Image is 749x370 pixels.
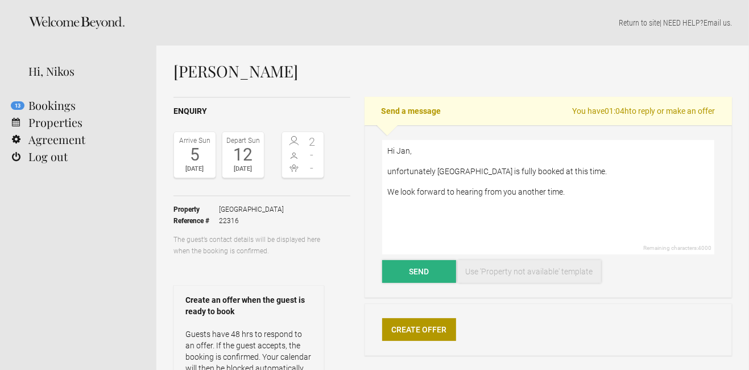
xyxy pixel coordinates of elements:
span: - [303,149,321,161]
span: You have to reply or make an offer [572,105,715,117]
h2: Send a message [365,97,732,125]
flynt-countdown: 01:04h [605,106,629,116]
div: 12 [225,146,261,163]
a: Use 'Property not available' template [458,260,601,283]
div: [DATE] [177,163,213,175]
a: Create Offer [382,318,456,341]
span: 2 [303,136,321,147]
a: Return to site [619,18,660,27]
div: Arrive Sun [177,135,213,146]
h2: Enquiry [173,105,350,117]
div: [DATE] [225,163,261,175]
strong: Reference # [173,215,219,227]
div: 5 [177,146,213,163]
strong: Create an offer when the guest is ready to book [185,294,312,317]
span: 22316 [219,215,284,227]
p: | NEED HELP? . [173,17,732,28]
p: The guest’s contact details will be displayed here when the booking is confirmed. [173,234,324,257]
a: Email us [704,18,730,27]
span: - [303,162,321,174]
h1: [PERSON_NAME] [173,63,732,80]
span: [GEOGRAPHIC_DATA] [219,204,284,215]
button: Send [382,260,456,283]
div: Hi, Nikos [28,63,139,80]
strong: Property [173,204,219,215]
flynt-notification-badge: 13 [11,101,24,110]
div: Depart Sun [225,135,261,146]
